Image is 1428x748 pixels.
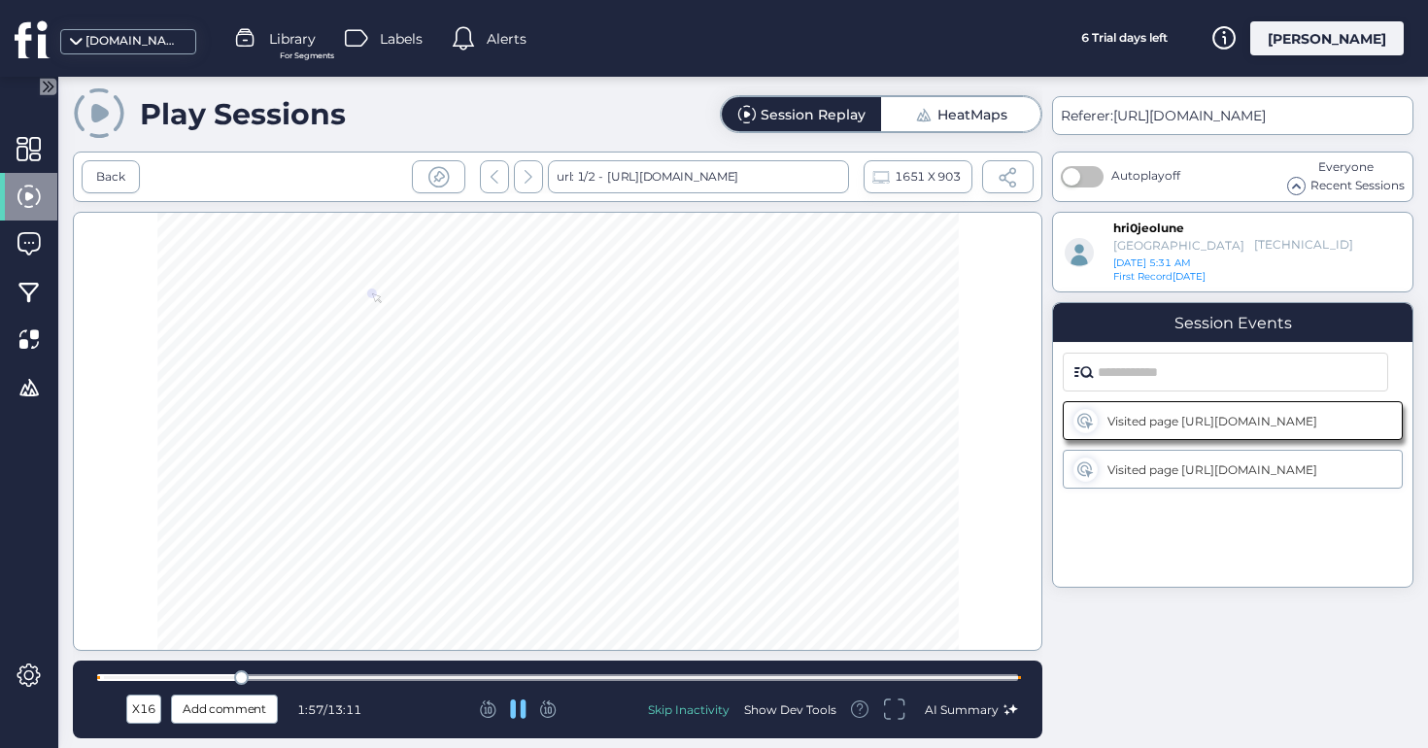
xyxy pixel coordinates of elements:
div: [DATE] [1113,270,1218,284]
span: Autoplay [1111,168,1180,183]
div: 6 Trial days left [1051,21,1197,55]
div: Visited page [URL][DOMAIN_NAME] [1107,462,1360,477]
div: url: 1/2 - [548,160,849,193]
span: 1651 X 903 [895,166,960,187]
div: [PERSON_NAME] [1250,21,1404,55]
div: / [297,702,365,717]
span: Referer: [1061,107,1113,124]
div: [DOMAIN_NAME] [85,32,183,51]
span: Alerts [487,28,527,50]
div: [URL][DOMAIN_NAME] [602,160,738,193]
div: [GEOGRAPHIC_DATA] [1113,238,1244,253]
span: [URL][DOMAIN_NAME] [1113,107,1266,124]
span: Recent Sessions [1310,177,1405,195]
div: X16 [131,698,156,720]
div: Skip Inactivity [648,701,730,718]
div: Back [96,168,125,187]
div: [DATE] 5:31 AM [1113,256,1267,270]
div: HeatMaps [937,108,1007,121]
div: hri0jeolune [1113,221,1208,237]
span: AI Summary [925,702,999,717]
span: First Record [1113,270,1173,283]
div: Play Sessions [140,96,346,132]
span: 13:11 [327,702,361,717]
span: Add comment [183,698,266,720]
div: Visited page [URL][DOMAIN_NAME] [1107,414,1360,428]
div: Session Replay [761,108,866,121]
span: off [1165,168,1180,183]
span: 1:57 [297,702,323,717]
div: Everyone [1287,158,1405,177]
div: Show Dev Tools [744,701,836,718]
div: [TECHNICAL_ID] [1254,237,1331,254]
span: For Segments [280,50,334,62]
div: Session Events [1174,314,1292,332]
span: Library [269,28,316,50]
span: Labels [380,28,423,50]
